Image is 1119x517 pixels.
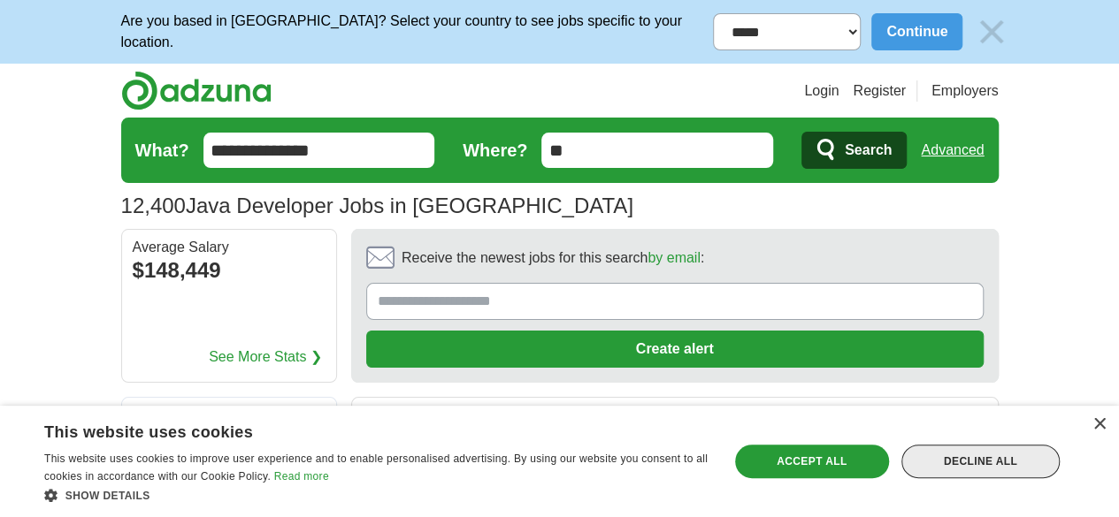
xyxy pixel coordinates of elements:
h1: Java Developer Jobs in [GEOGRAPHIC_DATA] [121,194,633,217]
a: by email [648,250,701,265]
span: Show details [65,490,150,502]
div: $148,449 [133,255,326,286]
label: Where? [463,137,527,163]
button: Create alert [366,331,984,368]
a: Login [804,80,839,102]
a: Read more, opens a new window [274,470,329,483]
div: Close [1092,418,1106,431]
div: This website uses cookies [44,416,664,443]
span: This website uses cookies to improve user experience and to enable personalised advertising. By u... [44,452,708,483]
div: Average Salary [133,240,326,255]
div: Accept all [735,445,889,478]
img: Adzuna logo [121,71,272,110]
div: Show details [44,486,709,504]
div: Decline all [901,445,1060,478]
a: Advanced [921,133,984,168]
a: Employers [931,80,999,102]
h2: Filter results [122,398,336,445]
a: Register [853,80,906,102]
p: Are you based in [GEOGRAPHIC_DATA]? Select your country to see jobs specific to your location. [121,11,713,53]
a: See More Stats ❯ [209,346,322,368]
button: Continue [871,13,962,50]
span: Receive the newest jobs for this search : [402,247,704,269]
label: What? [135,137,189,163]
button: Search [801,132,907,169]
span: Search [845,133,892,168]
img: icon_close_no_bg.svg [973,13,1010,50]
span: 12,400 [121,190,186,222]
